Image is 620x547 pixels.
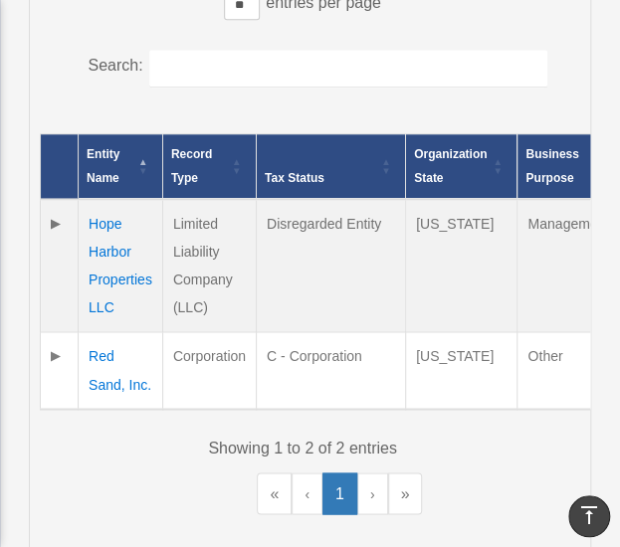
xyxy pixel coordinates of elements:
[517,199,620,332] td: Management
[171,147,212,185] span: Record Type
[256,199,405,332] td: Disregarded Entity
[322,472,357,514] a: 1
[79,332,163,410] td: Red Sand, Inc.
[40,426,565,461] div: Showing 1 to 2 of 2 entries
[162,134,256,200] th: Record Type: Activate to sort
[388,472,423,514] a: Last
[405,134,517,200] th: Organization State: Activate to sort
[292,472,322,514] a: Previous
[405,332,517,410] td: [US_STATE]
[256,332,405,410] td: C - Corporation
[405,199,517,332] td: [US_STATE]
[162,332,256,410] td: Corporation
[79,134,163,200] th: Entity Name: Activate to invert sorting
[357,472,388,514] a: Next
[256,134,405,200] th: Tax Status: Activate to sort
[265,171,324,185] span: Tax Status
[79,199,163,332] td: Hope Harbor Properties LLC
[162,199,256,332] td: Limited Liability Company (LLC)
[517,332,620,410] td: Other
[87,147,119,185] span: Entity Name
[517,134,620,200] th: Business Purpose: Activate to sort
[414,147,487,185] span: Organization State
[88,57,142,74] label: Search:
[525,147,578,185] span: Business Purpose
[257,472,292,514] a: First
